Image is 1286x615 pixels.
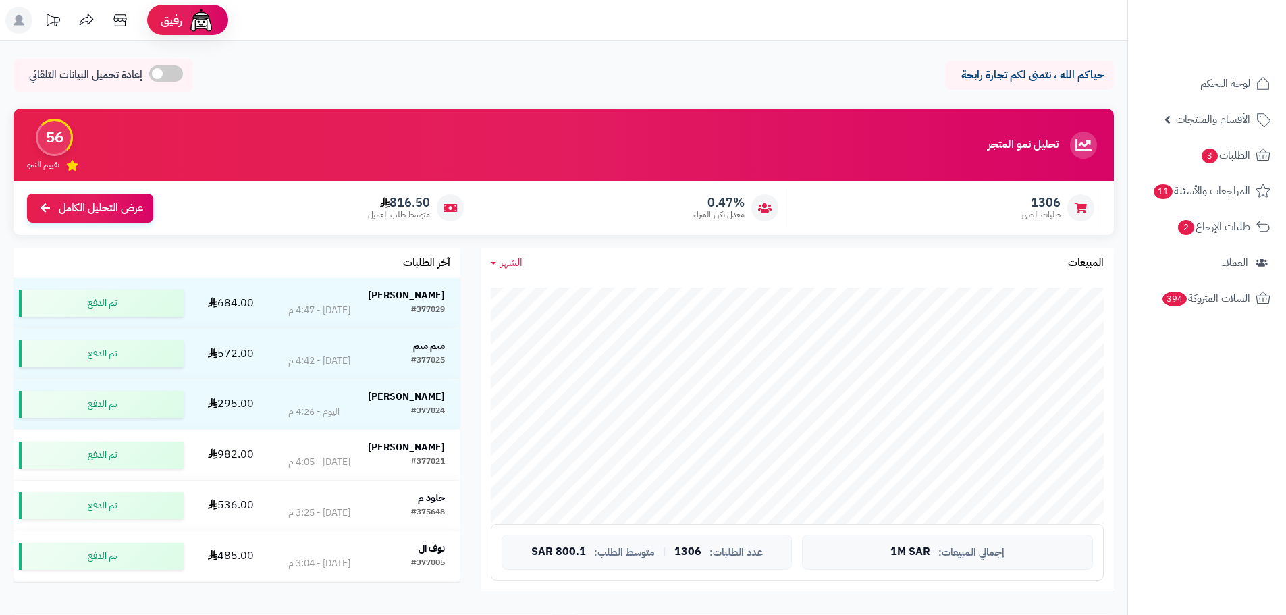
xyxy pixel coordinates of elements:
strong: [PERSON_NAME] [368,390,445,404]
img: logo-2.png [1194,24,1273,53]
div: #375648 [411,506,445,520]
div: [DATE] - 4:47 م [288,304,350,317]
strong: نوف ال [419,541,445,556]
a: تحديثات المنصة [36,7,70,37]
a: لوحة التحكم [1136,68,1278,100]
div: #377029 [411,304,445,317]
span: إجمالي المبيعات: [938,547,1004,558]
div: #377005 [411,557,445,570]
span: 816.50 [368,195,430,210]
div: تم الدفع [19,492,184,519]
div: #377021 [411,456,445,469]
a: العملاء [1136,246,1278,279]
span: طلبات الشهر [1021,209,1061,221]
span: لوحة التحكم [1200,74,1250,93]
p: حياكم الله ، نتمنى لكم تجارة رابحة [955,68,1104,83]
span: | [663,547,666,557]
span: 0.47% [693,195,745,210]
span: 11 [1153,184,1173,199]
span: 1M SAR [890,546,930,558]
span: 394 [1162,291,1187,306]
div: [DATE] - 4:05 م [288,456,350,469]
a: المراجعات والأسئلة11 [1136,175,1278,207]
h3: آخر الطلبات [403,257,450,269]
div: تم الدفع [19,391,184,418]
div: تم الدفع [19,442,184,469]
span: تقييم النمو [27,159,59,171]
div: تم الدفع [19,543,184,570]
a: الشهر [491,255,523,271]
a: الطلبات3 [1136,139,1278,171]
span: متوسط طلب العميل [368,209,430,221]
span: 1306 [674,546,701,558]
div: اليوم - 4:26 م [288,405,340,419]
h3: تحليل نمو المتجر [988,139,1059,151]
a: عرض التحليل الكامل [27,194,153,223]
td: 572.00 [189,329,273,379]
span: متوسط الطلب: [594,547,655,558]
td: 295.00 [189,379,273,429]
a: السلات المتروكة394 [1136,282,1278,315]
div: [DATE] - 3:25 م [288,506,350,520]
span: طلبات الإرجاع [1177,217,1250,236]
div: تم الدفع [19,340,184,367]
h3: المبيعات [1068,257,1104,269]
td: 485.00 [189,531,273,581]
strong: [PERSON_NAME] [368,440,445,454]
div: [DATE] - 4:42 م [288,354,350,368]
strong: خلود م [418,491,445,505]
span: الطلبات [1200,146,1250,165]
span: الأقسام والمنتجات [1176,110,1250,129]
div: #377025 [411,354,445,368]
span: العملاء [1222,253,1248,272]
a: طلبات الإرجاع2 [1136,211,1278,243]
span: رفيق [161,12,182,28]
span: السلات المتروكة [1161,289,1250,308]
span: 2 [1177,219,1194,235]
span: عدد الطلبات: [709,547,763,558]
div: #377024 [411,405,445,419]
strong: [PERSON_NAME] [368,288,445,302]
span: إعادة تحميل البيانات التلقائي [29,68,142,83]
div: تم الدفع [19,290,184,317]
td: 684.00 [189,278,273,328]
td: 982.00 [189,430,273,480]
div: [DATE] - 3:04 م [288,557,350,570]
img: ai-face.png [188,7,215,34]
span: 800.1 SAR [531,546,586,558]
span: عرض التحليل الكامل [59,200,143,216]
strong: ميم ميم [413,339,445,353]
td: 536.00 [189,481,273,531]
span: 1306 [1021,195,1061,210]
span: 3 [1201,148,1218,163]
span: الشهر [500,255,523,271]
span: معدل تكرار الشراء [693,209,745,221]
span: المراجعات والأسئلة [1152,182,1250,200]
